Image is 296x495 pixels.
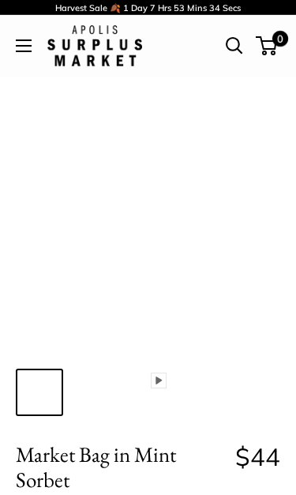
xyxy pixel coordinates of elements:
[69,369,117,416] a: Market Bag in Mint Sorbet
[150,2,155,13] span: 7
[158,2,171,13] span: Hrs
[226,37,243,54] a: Open search
[16,39,32,52] button: Open menu
[230,369,278,416] a: Market Bag in Mint Sorbet
[123,369,170,416] a: Market Bag in Mint Sorbet
[16,369,63,416] a: Market Bag in Mint Sorbet
[177,369,224,416] a: Market Bag in Mint Sorbet
[47,25,142,66] img: Apolis: Surplus Market
[235,441,280,472] span: $44
[131,2,148,13] span: Day
[209,2,220,13] span: 34
[16,442,225,493] span: Market Bag in Mint Sorbet
[272,31,288,47] span: 0
[223,2,241,13] span: Secs
[187,2,207,13] span: Mins
[257,36,277,55] a: 0
[123,2,129,13] span: 1
[174,2,185,13] span: 53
